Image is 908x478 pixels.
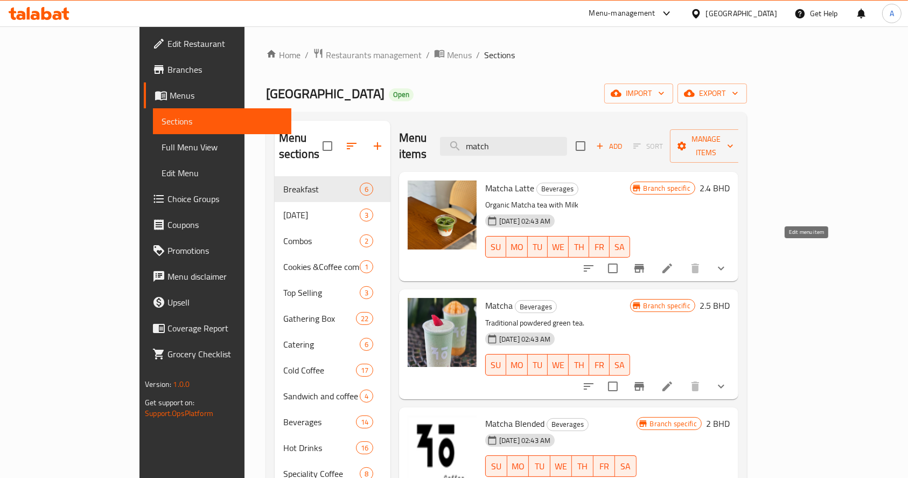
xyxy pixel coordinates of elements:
[602,257,624,280] span: Select to update
[532,239,544,255] span: TU
[356,312,373,325] div: items
[440,137,567,156] input: search
[547,418,588,431] span: Beverages
[576,255,602,281] button: sort-choices
[511,357,523,373] span: MO
[569,354,589,376] button: TH
[426,49,430,61] li: /
[572,455,593,477] button: TH
[144,315,291,341] a: Coverage Report
[552,239,564,255] span: WE
[592,138,626,155] span: Add item
[283,260,360,273] div: Cookies &Coffee combo
[360,260,373,273] div: items
[360,288,373,298] span: 3
[167,348,283,361] span: Grocery Checklist
[490,357,502,373] span: SU
[360,183,373,196] div: items
[145,406,213,420] a: Support.OpsPlatform
[167,37,283,50] span: Edit Restaurant
[529,455,550,477] button: TU
[670,129,742,163] button: Manage items
[275,435,390,461] div: Hot Drinks16
[275,280,390,306] div: Top Selling3
[279,130,323,162] h2: Menu sections
[515,301,556,313] span: Beverages
[484,49,515,61] span: Sections
[408,298,477,367] img: Matcha
[485,198,630,212] p: Organic Matcha tea with Milk
[357,314,373,324] span: 22
[661,380,674,393] a: Edit menu item
[677,84,747,103] button: export
[619,459,632,474] span: SA
[153,134,291,160] a: Full Menu View
[167,63,283,76] span: Branches
[700,181,730,196] h6: 2.4 BHD
[576,373,602,399] button: sort-choices
[144,289,291,315] a: Upsell
[283,338,360,351] span: Catering
[360,286,373,299] div: items
[144,238,291,264] a: Promotions
[167,296,283,309] span: Upsell
[490,239,502,255] span: SU
[589,7,655,20] div: Menu-management
[283,390,360,403] span: Sandwich and coffee combo
[162,167,283,179] span: Edit Menu
[495,216,555,226] span: [DATE] 02:43 AM
[569,236,589,258] button: TH
[283,415,356,428] div: Beverages
[476,49,480,61] li: /
[639,301,695,311] span: Branch specific
[626,255,652,281] button: Branch-specific-item
[266,48,747,62] nav: breadcrumb
[283,441,356,454] span: Hot Drinks
[283,364,356,377] span: Cold Coffee
[360,209,373,221] div: items
[708,255,734,281] button: show more
[266,81,385,106] span: [GEOGRAPHIC_DATA]
[506,354,528,376] button: MO
[589,354,610,376] button: FR
[365,133,390,159] button: Add section
[589,236,610,258] button: FR
[626,373,652,399] button: Branch-specific-item
[528,236,548,258] button: TU
[167,244,283,257] span: Promotions
[283,183,360,196] span: Breakfast
[275,383,390,409] div: Sandwich and coffee combo4
[356,441,373,454] div: items
[511,239,523,255] span: MO
[528,354,548,376] button: TU
[593,455,615,477] button: FR
[610,236,630,258] button: SA
[167,218,283,231] span: Coupons
[283,234,360,247] div: Combos
[639,183,695,193] span: Branch specific
[485,297,513,314] span: Matcha
[548,354,569,376] button: WE
[167,322,283,335] span: Coverage Report
[167,192,283,205] span: Choice Groups
[569,135,592,157] span: Select section
[283,312,356,325] div: Gathering Box
[679,133,734,160] span: Manage items
[144,212,291,238] a: Coupons
[360,338,373,351] div: items
[283,286,360,299] div: Top Selling
[532,357,544,373] span: TU
[447,49,472,61] span: Menus
[357,443,373,453] span: 16
[613,87,665,100] span: import
[592,138,626,155] button: Add
[485,415,544,432] span: Matcha Blended
[595,140,624,153] span: Add
[593,239,605,255] span: FR
[550,455,572,477] button: WE
[573,357,585,373] span: TH
[495,435,555,446] span: [DATE] 02:43 AM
